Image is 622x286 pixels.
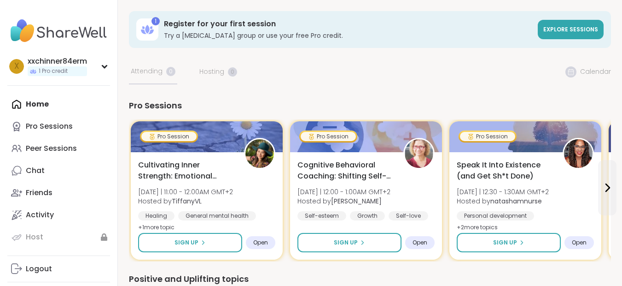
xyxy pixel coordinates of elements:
img: natashamnurse [564,139,593,168]
span: Open [253,239,268,246]
div: Logout [26,264,52,274]
div: 1 [151,17,160,25]
div: Pro Sessions [26,121,73,131]
button: Sign Up [138,233,242,252]
a: Pro Sessions [7,115,110,137]
a: Explore sessions [538,20,604,39]
span: Cultivating Inner Strength: Emotional Regulation [138,160,234,182]
span: Sign Up [174,238,198,247]
h3: Try a [MEDICAL_DATA] group or use your free Pro credit. [164,31,532,40]
div: Pro Sessions [129,99,611,112]
span: Hosted by [457,197,549,206]
button: Sign Up [297,233,401,252]
span: [DATE] | 11:00 - 12:00AM GMT+2 [138,187,233,197]
b: TiffanyVL [172,197,202,206]
div: Friends [26,188,52,198]
b: [PERSON_NAME] [331,197,382,206]
b: natashamnurse [490,197,542,206]
img: Fausta [405,139,433,168]
a: Host [7,226,110,248]
a: Logout [7,258,110,280]
h3: Register for your first session [164,19,532,29]
div: Personal development [457,211,534,220]
span: Open [572,239,587,246]
span: Open [413,239,427,246]
div: Self-love [389,211,428,220]
div: xxchinner84erm [28,56,87,66]
div: Host [26,232,43,242]
span: x [14,60,19,72]
button: Sign Up [457,233,561,252]
span: Hosted by [138,197,233,206]
div: Chat [26,166,45,176]
div: General mental health [178,211,256,220]
div: Activity [26,210,54,220]
img: ShareWell Nav Logo [7,15,110,47]
img: TiffanyVL [245,139,274,168]
div: Pro Session [141,132,197,141]
span: [DATE] | 12:00 - 1:00AM GMT+2 [297,187,390,197]
a: Chat [7,160,110,182]
div: Positive and Uplifting topics [129,273,611,286]
div: Growth [350,211,385,220]
div: Pro Session [460,132,515,141]
div: Healing [138,211,174,220]
span: Sign Up [334,238,358,247]
div: Peer Sessions [26,143,77,154]
a: Activity [7,204,110,226]
span: [DATE] | 12:30 - 1:30AM GMT+2 [457,187,549,197]
a: Peer Sessions [7,137,110,160]
span: Hosted by [297,197,390,206]
span: Speak It Into Existence (and Get Sh*t Done) [457,160,552,182]
span: Cognitive Behavioral Coaching: Shifting Self-Talk [297,160,393,182]
span: Sign Up [493,238,517,247]
span: 1 Pro credit [39,67,68,75]
div: Self-esteem [297,211,346,220]
span: Explore sessions [543,25,598,33]
div: Pro Session [301,132,356,141]
a: Friends [7,182,110,204]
